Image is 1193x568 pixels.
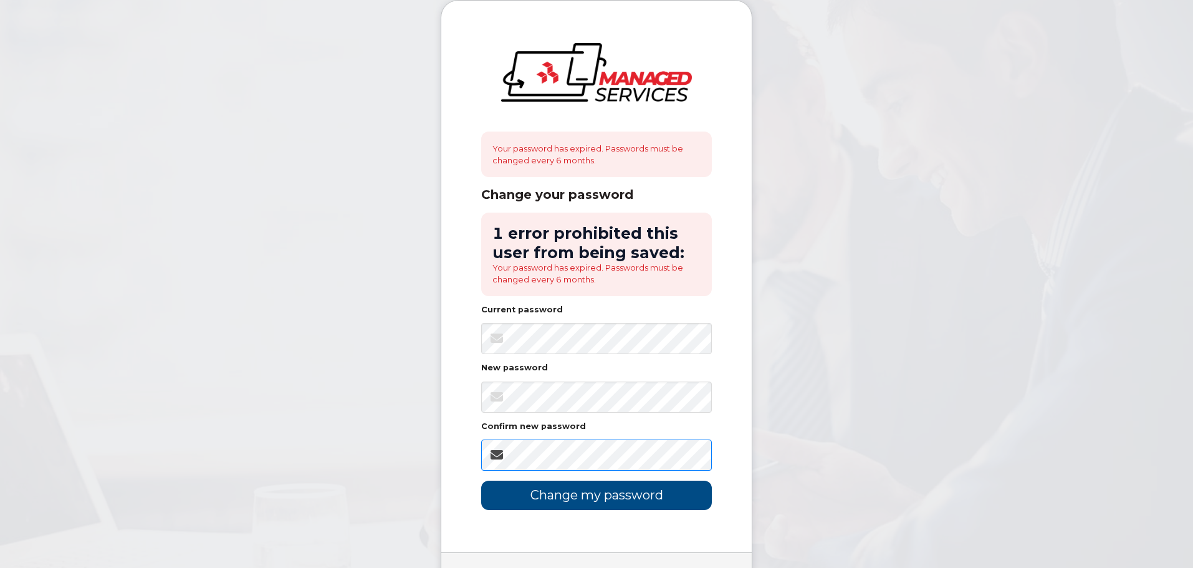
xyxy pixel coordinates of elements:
img: logo-large.png [501,43,692,102]
h2: 1 error prohibited this user from being saved: [492,224,701,262]
div: Change your password [481,187,712,203]
div: Your password has expired. Passwords must be changed every 6 months. [481,132,712,177]
label: Confirm new password [481,423,586,431]
input: Change my password [481,481,712,510]
li: Your password has expired. Passwords must be changed every 6 months. [492,262,701,285]
label: New password [481,364,548,372]
label: Current password [481,306,563,314]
